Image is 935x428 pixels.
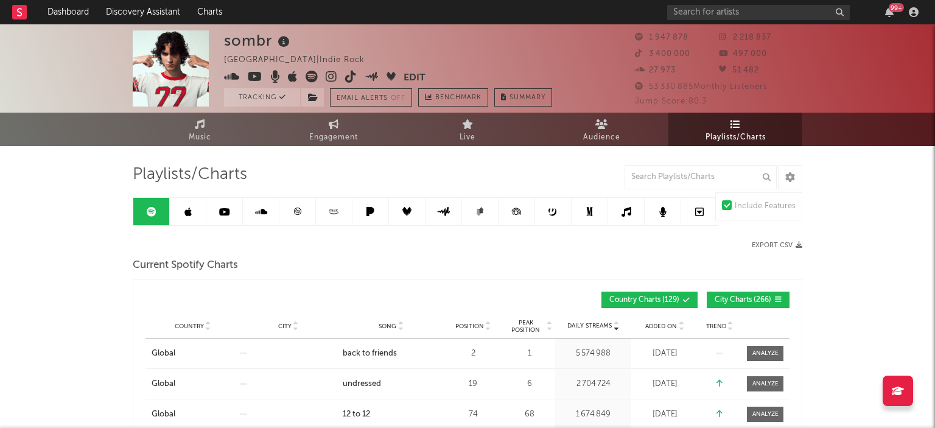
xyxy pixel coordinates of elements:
div: sombr [224,30,293,51]
div: [DATE] [634,378,695,390]
span: City [278,323,292,330]
div: 1 674 849 [558,409,628,421]
button: Export CSV [752,242,802,249]
a: Music [133,113,267,146]
span: 3 400 000 [635,50,690,58]
a: Live [401,113,534,146]
span: Playlists/Charts [706,130,766,145]
span: City Charts ( 266 ) [715,296,771,304]
span: Live [460,130,475,145]
a: Global [152,378,234,390]
div: Global [152,378,175,390]
span: Audience [583,130,620,145]
span: Position [455,323,484,330]
div: undressed [343,378,381,390]
div: Include Features [735,199,796,214]
div: 74 [446,409,500,421]
div: [DATE] [634,409,695,421]
span: Benchmark [435,91,482,105]
a: Global [152,348,234,360]
button: Country Charts(129) [601,292,698,308]
span: Country Charts ( 129 ) [609,296,679,304]
div: 19 [446,378,500,390]
span: Playlists/Charts [133,167,247,182]
a: Benchmark [418,88,488,107]
span: Current Spotify Charts [133,258,238,273]
div: back to friends [343,348,397,360]
div: 2 704 724 [558,378,628,390]
span: Music [189,130,211,145]
a: 12 to 12 [343,409,439,421]
a: back to friends [343,348,439,360]
div: 12 to 12 [343,409,370,421]
span: 51 482 [719,66,759,74]
button: Summary [494,88,552,107]
a: Engagement [267,113,401,146]
button: Email AlertsOff [330,88,412,107]
div: 2 [446,348,500,360]
span: Song [379,323,396,330]
button: Edit [404,71,425,86]
span: Peak Position [506,319,545,334]
span: Summary [510,94,545,101]
span: Added On [645,323,677,330]
div: 99 + [889,3,904,12]
div: Global [152,409,175,421]
input: Search for artists [667,5,850,20]
span: 27 973 [635,66,676,74]
div: [DATE] [634,348,695,360]
span: 497 000 [719,50,767,58]
span: Engagement [309,130,358,145]
div: 5 574 988 [558,348,628,360]
span: Trend [706,323,726,330]
div: [GEOGRAPHIC_DATA] | Indie Rock [224,53,379,68]
span: Daily Streams [567,321,612,331]
button: Tracking [224,88,300,107]
span: Jump Score: 80.3 [635,97,707,105]
a: Global [152,409,234,421]
span: Country [175,323,204,330]
button: City Charts(266) [707,292,790,308]
a: undressed [343,378,439,390]
input: Search Playlists/Charts [625,165,777,189]
div: Global [152,348,175,360]
div: 6 [506,378,552,390]
div: 68 [506,409,552,421]
button: 99+ [885,7,894,17]
a: Audience [534,113,668,146]
div: 1 [506,348,552,360]
span: 2 218 837 [719,33,771,41]
span: 1 947 878 [635,33,688,41]
em: Off [391,95,405,102]
span: 53 330 885 Monthly Listeners [635,83,768,91]
a: Playlists/Charts [668,113,802,146]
